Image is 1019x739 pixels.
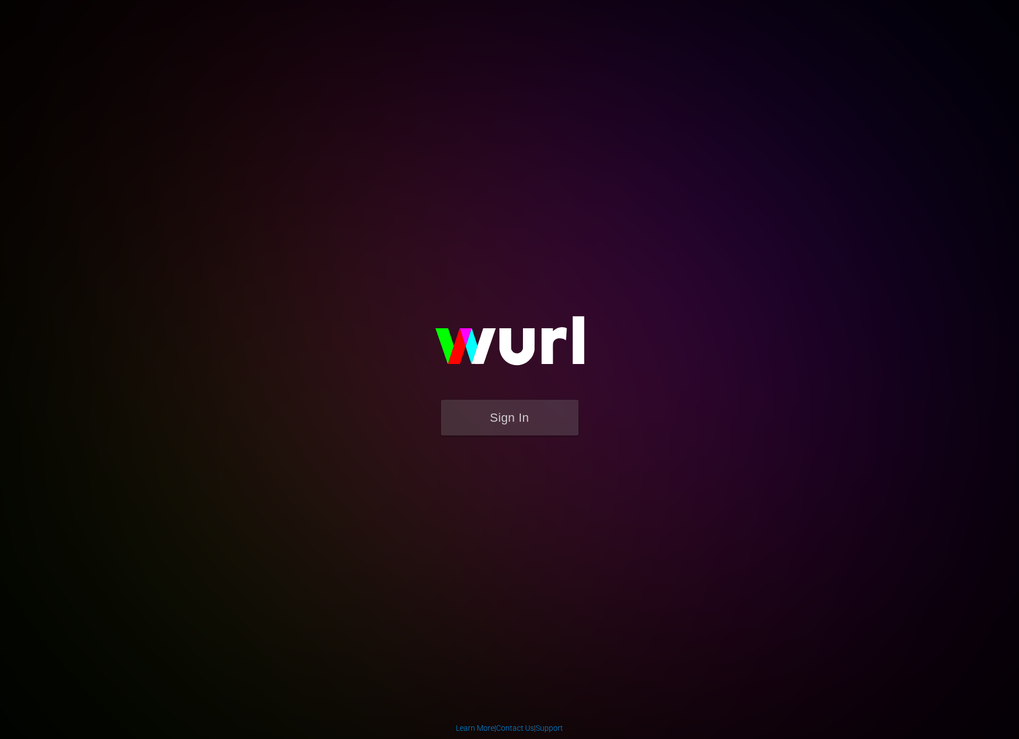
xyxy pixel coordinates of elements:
a: Contact Us [496,724,534,732]
img: wurl-logo-on-black-223613ac3d8ba8fe6dc639794a292ebdb59501304c7dfd60c99c58986ef67473.svg [400,293,620,399]
a: Learn More [456,724,494,732]
div: | | [456,723,563,734]
button: Sign In [441,400,579,435]
a: Support [536,724,563,732]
